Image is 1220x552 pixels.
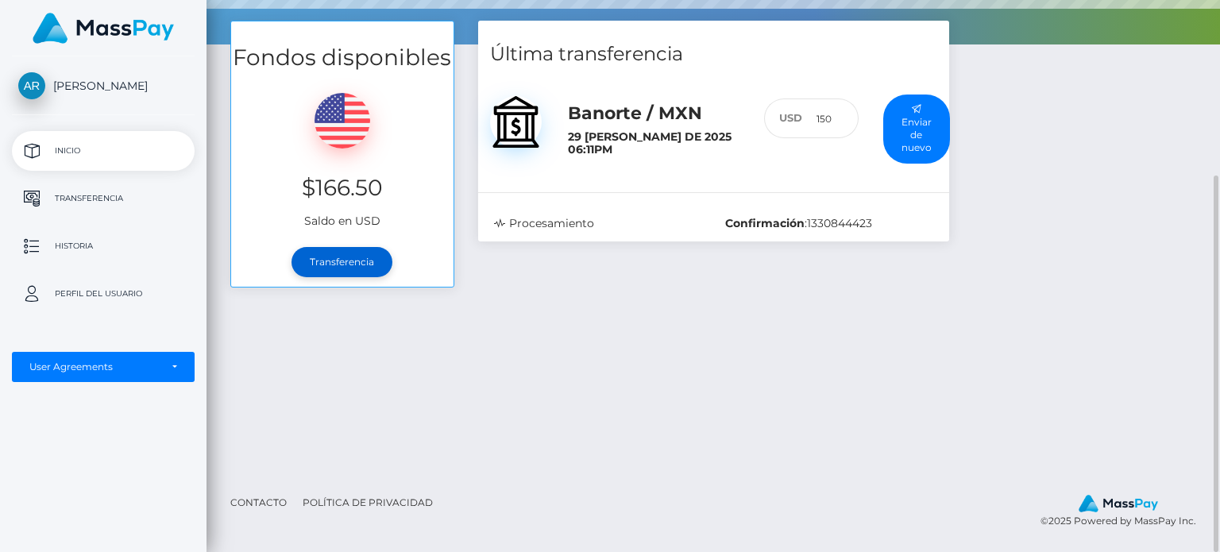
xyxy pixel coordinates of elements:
a: Contacto [224,490,293,515]
div: © 2025 Powered by MassPay Inc. [1040,494,1208,529]
img: bank.svg [490,96,542,148]
button: User Agreements [12,352,195,382]
div: Procesamiento [482,215,714,232]
h3: $166.50 [243,172,442,203]
p: Perfil del usuario [18,282,188,306]
b: Confirmación [725,216,805,230]
span: [PERSON_NAME] [12,79,195,93]
h6: 29 [PERSON_NAME] de 2025 06:11PM [568,130,740,157]
a: Historia [12,226,195,266]
button: Enviar de nuevo [883,95,950,164]
img: MassPay [1079,495,1158,512]
a: Política de privacidad [296,490,439,515]
h5: Banorte / MXN [568,102,740,126]
p: Transferencia [18,187,188,210]
div: : [713,215,945,232]
h4: Última transferencia [490,41,937,68]
a: Perfil del usuario [12,274,195,314]
a: Inicio [12,131,195,171]
a: Transferencia [291,247,392,277]
p: Inicio [18,139,188,163]
img: USD.png [315,93,370,149]
div: USD [764,98,802,139]
input: 150.00 [802,98,858,139]
img: MassPay [33,13,174,44]
h3: Fondos disponibles [231,42,454,73]
div: User Agreements [29,361,160,373]
span: 1330844423 [807,216,872,230]
a: Transferencia [12,179,195,218]
p: Historia [18,234,188,258]
div: Saldo en USD [231,73,454,237]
